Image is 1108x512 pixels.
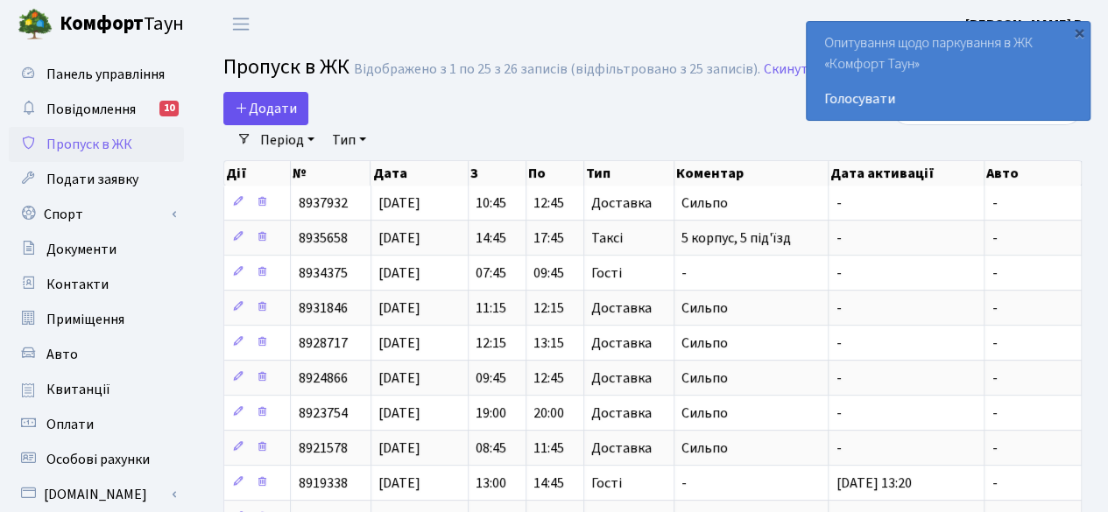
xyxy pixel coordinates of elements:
a: Авто [9,337,184,372]
span: - [681,263,687,283]
span: Сильпо [681,438,728,458]
span: Доставка [591,406,652,420]
th: Коментар [674,161,829,186]
th: № [291,161,371,186]
span: - [992,438,997,458]
span: - [992,193,997,213]
b: [PERSON_NAME] В. [965,15,1087,34]
span: Приміщення [46,310,124,329]
a: Документи [9,232,184,267]
span: Особові рахунки [46,450,150,469]
span: 09:45 [533,263,564,283]
span: [DATE] [378,263,420,283]
span: Пропуск в ЖК [46,135,132,154]
button: Переключити навігацію [219,10,263,39]
span: 11:45 [533,438,564,458]
span: Додати [235,99,297,118]
a: [PERSON_NAME] В. [965,14,1087,35]
b: Комфорт [60,10,144,38]
a: [DOMAIN_NAME] [9,477,184,512]
span: - [836,263,841,283]
span: [DATE] [378,333,420,353]
div: Опитування щодо паркування в ЖК «Комфорт Таун» [807,22,1090,120]
span: 8928717 [298,333,347,353]
th: По [526,161,584,186]
span: Пропуск в ЖК [223,52,349,82]
span: 14:45 [533,473,564,493]
span: Доставка [591,336,652,350]
a: Оплати [9,407,184,442]
span: - [836,403,841,423]
th: Дата активації [829,161,984,186]
span: Таун [60,10,184,39]
span: Доставка [591,196,652,210]
a: Додати [223,92,308,125]
span: Сильпо [681,333,728,353]
span: 12:15 [533,298,564,318]
span: 20:00 [533,403,564,423]
div: × [1070,24,1088,41]
a: Спорт [9,197,184,232]
span: 17:45 [533,228,564,248]
span: 14:45 [476,228,506,248]
span: Доставка [591,371,652,385]
a: Подати заявку [9,162,184,197]
span: 8937932 [298,193,347,213]
th: З [469,161,526,186]
span: - [992,473,997,493]
span: - [836,193,841,213]
a: Тип [325,125,373,155]
span: 12:15 [476,333,506,353]
span: 08:45 [476,438,506,458]
span: - [992,228,997,248]
a: Квитанції [9,372,184,407]
span: Таксі [591,231,623,245]
span: 10:45 [476,193,506,213]
span: 09:45 [476,368,506,388]
th: Авто [984,161,1082,186]
span: 8921578 [298,438,347,458]
span: - [836,333,841,353]
span: 19:00 [476,403,506,423]
th: Дії [224,161,291,186]
span: 07:45 [476,263,506,283]
th: Дата [371,161,468,186]
span: Квитанції [46,380,110,399]
a: Контакти [9,267,184,302]
span: - [992,263,997,283]
span: Повідомлення [46,100,136,119]
th: Тип [584,161,674,186]
span: Контакти [46,275,109,294]
span: Подати заявку [46,170,138,189]
span: 8919338 [298,473,347,493]
span: 12:45 [533,368,564,388]
span: 8935658 [298,228,347,248]
span: - [836,298,841,318]
span: [DATE] 13:20 [836,473,911,493]
span: - [836,228,841,248]
span: [DATE] [378,473,420,493]
span: 5 корпус, 5 під'їзд [681,228,791,248]
a: Період [253,125,321,155]
a: Панель управління [9,57,184,92]
span: [DATE] [378,403,420,423]
a: Скинути [764,61,816,78]
div: Відображено з 1 по 25 з 26 записів (відфільтровано з 25 записів). [354,61,760,78]
span: - [992,403,997,423]
span: [DATE] [378,193,420,213]
span: Сильпо [681,298,728,318]
span: 8934375 [298,263,347,283]
span: [DATE] [378,298,420,318]
span: Оплати [46,415,94,434]
div: 10 [159,101,179,116]
span: Авто [46,345,78,364]
span: 13:00 [476,473,506,493]
span: Сильпо [681,403,728,423]
span: Документи [46,240,116,259]
span: 8931846 [298,298,347,318]
span: [DATE] [378,368,420,388]
span: 11:15 [476,298,506,318]
span: Гості [591,266,622,280]
a: Приміщення [9,302,184,337]
span: - [992,368,997,388]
